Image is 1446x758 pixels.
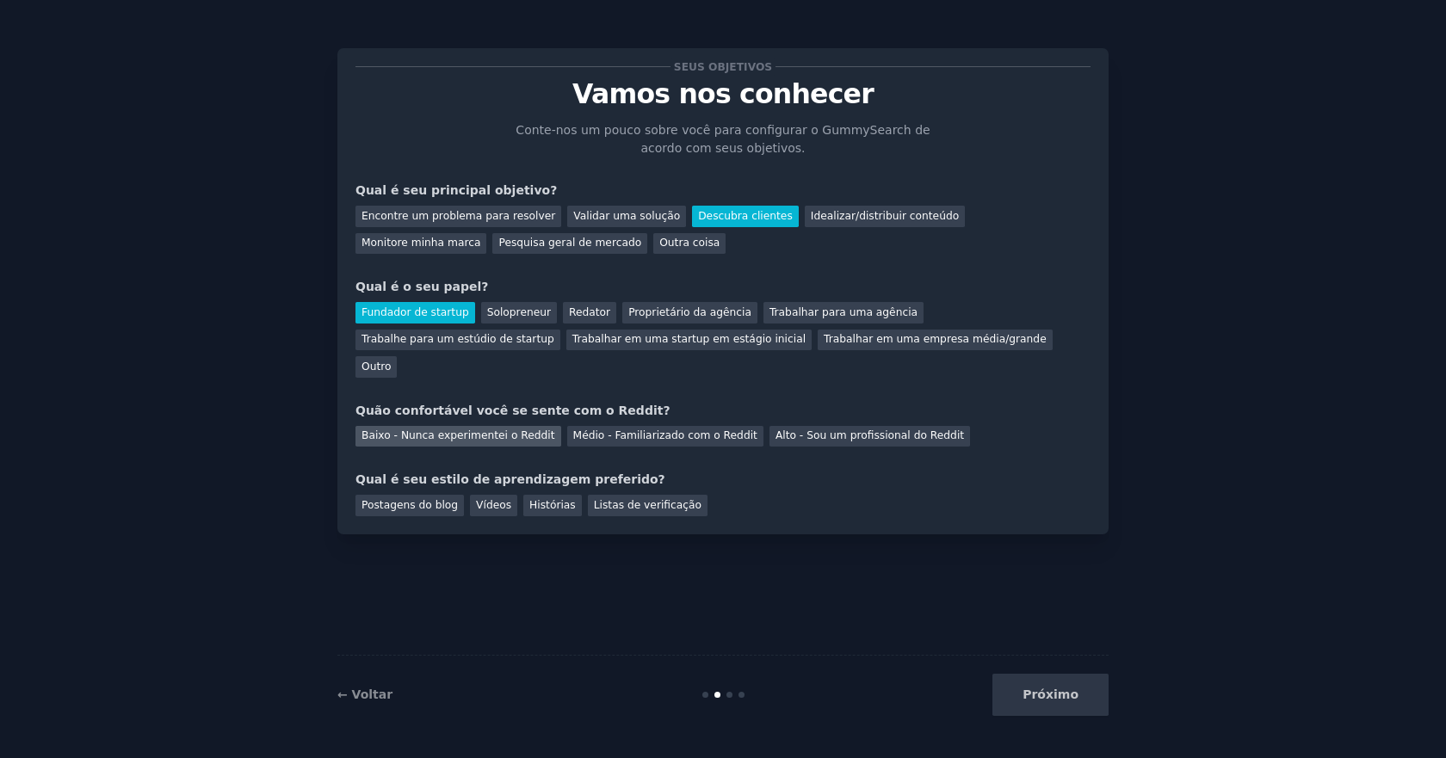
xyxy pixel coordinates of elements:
[355,183,557,197] font: Qual é seu principal objetivo?
[487,306,551,318] font: Solopreneur
[361,499,458,511] font: Postagens do blog
[516,123,930,155] font: Conte-nos um pouco sobre você para configurar o GummySearch de acordo com seus objetivos.
[476,499,511,511] font: Vídeos
[674,61,772,73] font: Seus objetivos
[769,306,918,318] font: Trabalhar para uma agência
[337,687,392,701] a: ← Voltar
[355,472,665,486] font: Qual é seu estilo de aprendizagem preferido?
[361,429,555,441] font: Baixo - Nunca experimentei o Reddit
[698,210,793,222] font: Descubra clientes
[355,404,670,417] font: Quão confortável você se sente com o Reddit?
[529,499,576,511] font: Histórias
[361,237,480,249] font: Monitore minha marca
[659,237,720,249] font: Outra coisa
[572,333,806,345] font: Trabalhar em uma startup em estágio inicial
[498,237,641,249] font: Pesquisa geral de mercado
[361,210,555,222] font: Encontre um problema para resolver
[361,333,554,345] font: Trabalhe para um estúdio de startup
[594,499,701,511] font: Listas de verificação
[824,333,1047,345] font: Trabalhar em uma empresa média/grande
[628,306,751,318] font: Proprietário da agência
[572,78,874,109] font: Vamos nos conhecer
[361,306,469,318] font: Fundador de startup
[355,280,488,293] font: Qual é o seu papel?
[811,210,959,222] font: Idealizar/distribuir conteúdo
[569,306,610,318] font: Redator
[361,361,391,373] font: Outro
[573,210,680,222] font: Validar uma solução
[776,429,964,441] font: Alto - Sou um profissional do Reddit
[573,429,757,441] font: Médio - Familiarizado com o Reddit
